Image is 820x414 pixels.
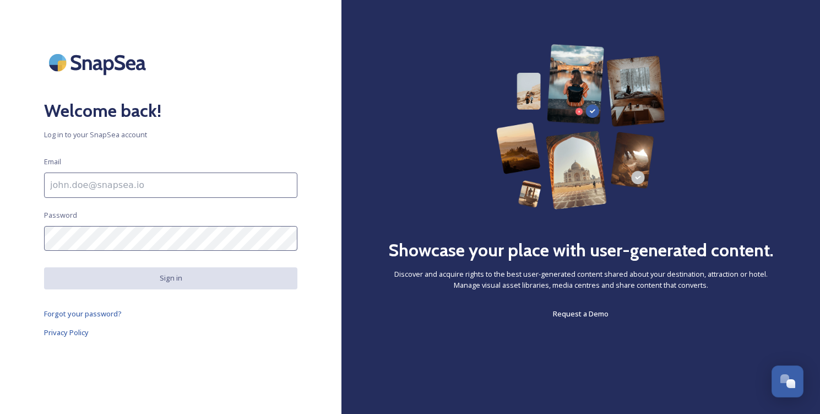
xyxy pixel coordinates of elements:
a: Forgot your password? [44,307,297,320]
button: Sign in [44,267,297,289]
span: Forgot your password? [44,309,122,319]
h2: Welcome back! [44,98,297,124]
span: Discover and acquire rights to the best user-generated content shared about your destination, att... [385,269,776,290]
input: john.doe@snapsea.io [44,173,297,198]
span: Request a Demo [553,309,609,319]
h2: Showcase your place with user-generated content. [388,237,774,264]
span: Privacy Policy [44,327,89,337]
a: Request a Demo [553,307,609,320]
span: Email [44,157,61,167]
span: Log in to your SnapSea account [44,130,297,140]
img: 63b42ca75bacad526042e722_Group%20154-p-800.png [496,44,665,209]
button: Open Chat [772,365,803,397]
img: SnapSea Logo [44,44,154,81]
a: Privacy Policy [44,326,297,339]
span: Password [44,210,77,221]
